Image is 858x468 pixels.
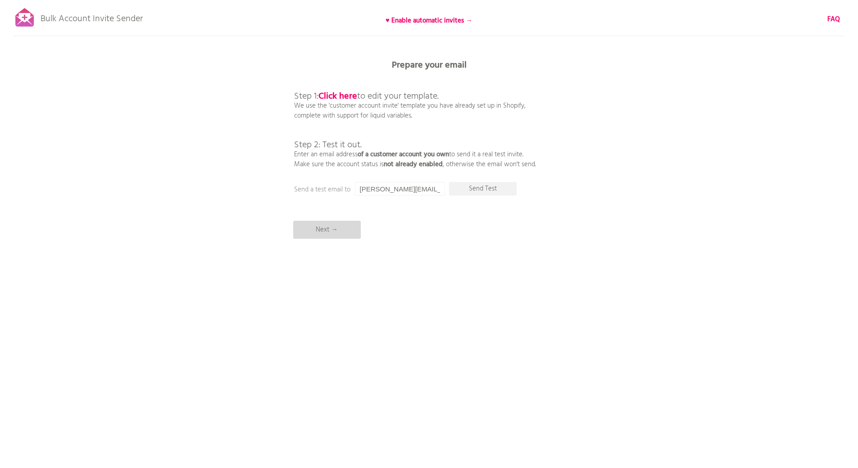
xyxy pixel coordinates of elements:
p: Send Test [449,182,517,195]
a: FAQ [827,14,840,24]
b: ♥ Enable automatic invites → [386,15,472,26]
p: Next → [293,221,361,239]
b: not already enabled [384,159,443,170]
p: Send a test email to [294,185,474,195]
a: Click here [318,89,357,104]
b: Prepare your email [392,58,467,73]
b: of a customer account you own [358,149,449,160]
span: Step 2: Test it out. [294,138,362,152]
b: FAQ [827,14,840,25]
p: We use the 'customer account invite' template you have already set up in Shopify, complete with s... [294,72,536,169]
p: Bulk Account Invite Sender [41,5,143,28]
span: Step 1: to edit your template. [294,89,439,104]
